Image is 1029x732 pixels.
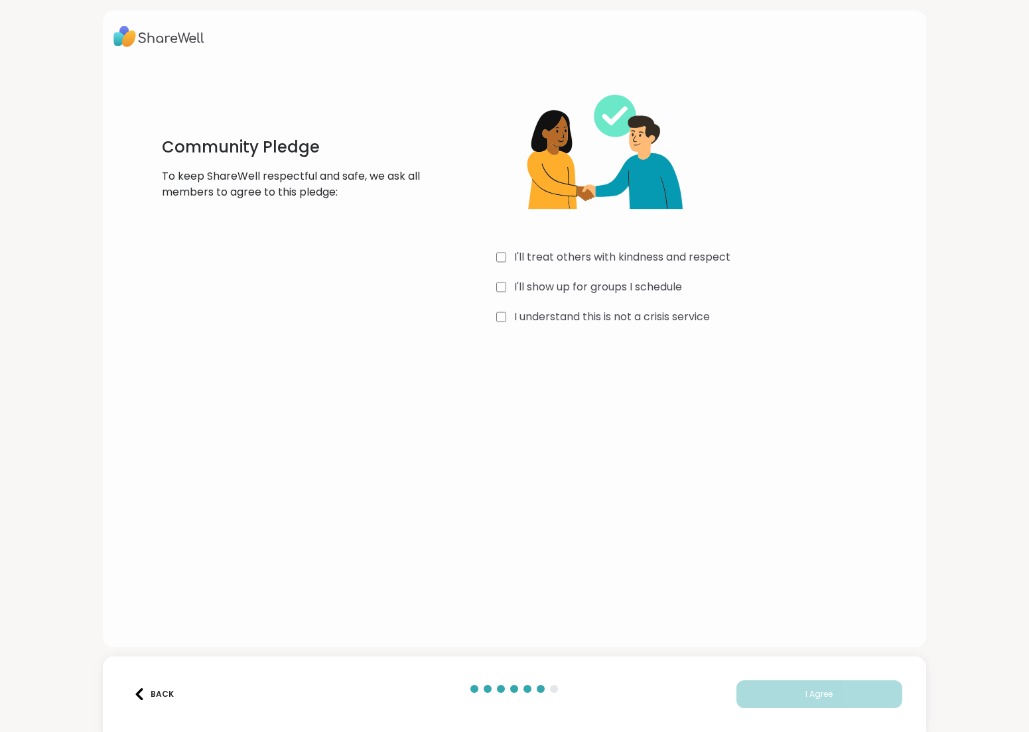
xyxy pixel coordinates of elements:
p: To keep ShareWell respectful and safe, we ask all members to agree to this pledge: [162,168,427,200]
label: I understand this is not a crisis service [514,309,710,325]
label: I'll show up for groups I schedule [514,279,682,295]
h1: Community Pledge [162,137,427,158]
img: ShareWell Logo [113,21,204,52]
div: Back [133,688,174,700]
label: I'll treat others with kindness and respect [514,249,730,265]
button: Back [127,680,180,708]
button: I Agree [736,680,902,708]
span: I Agree [805,688,833,700]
